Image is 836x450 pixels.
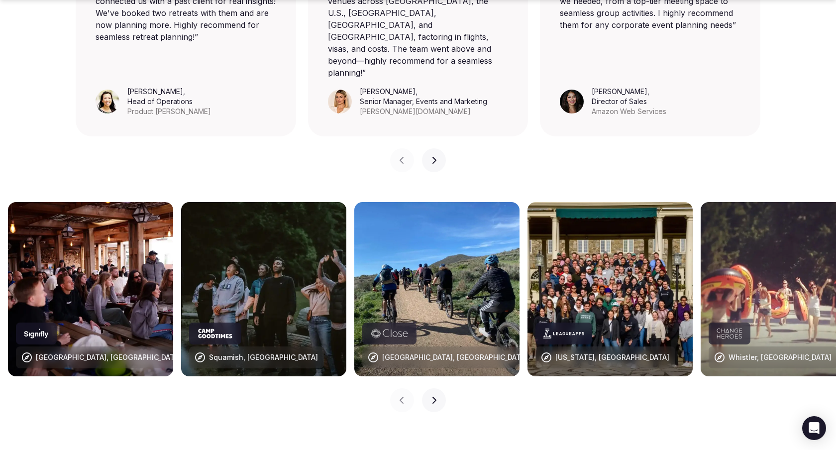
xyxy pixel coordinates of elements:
[36,352,181,362] div: [GEOGRAPHIC_DATA], [GEOGRAPHIC_DATA]
[802,416,826,440] div: Open Intercom Messenger
[127,87,183,96] cite: [PERSON_NAME]
[592,107,666,116] div: Amazon Web Services
[555,352,669,362] div: [US_STATE], [GEOGRAPHIC_DATA]
[729,352,832,362] div: Whistler, [GEOGRAPHIC_DATA]
[592,87,647,96] cite: [PERSON_NAME]
[24,329,49,338] svg: Signify company logo
[209,352,318,362] div: Squamish, [GEOGRAPHIC_DATA]
[328,90,352,113] img: Triana Jewell-Lujan
[360,97,487,107] div: Senior Manager, Events and Marketing
[527,202,693,376] img: New York, USA
[360,107,487,116] div: [PERSON_NAME][DOMAIN_NAME]
[8,202,173,376] img: Alentejo, Portugal
[382,352,527,362] div: [GEOGRAPHIC_DATA], [GEOGRAPHIC_DATA]
[543,329,584,338] svg: LeagueApps company logo
[592,97,666,107] div: Director of Sales
[127,107,211,116] div: Product [PERSON_NAME]
[127,97,211,107] div: Head of Operations
[592,87,666,116] figcaption: ,
[96,90,119,113] img: Leeann Trang
[360,87,416,96] cite: [PERSON_NAME]
[560,90,584,113] img: Sonia Singh
[360,87,487,116] figcaption: ,
[354,202,520,376] img: Lombardy, Italy
[181,202,346,376] img: Squamish, Canada
[127,87,211,116] figcaption: ,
